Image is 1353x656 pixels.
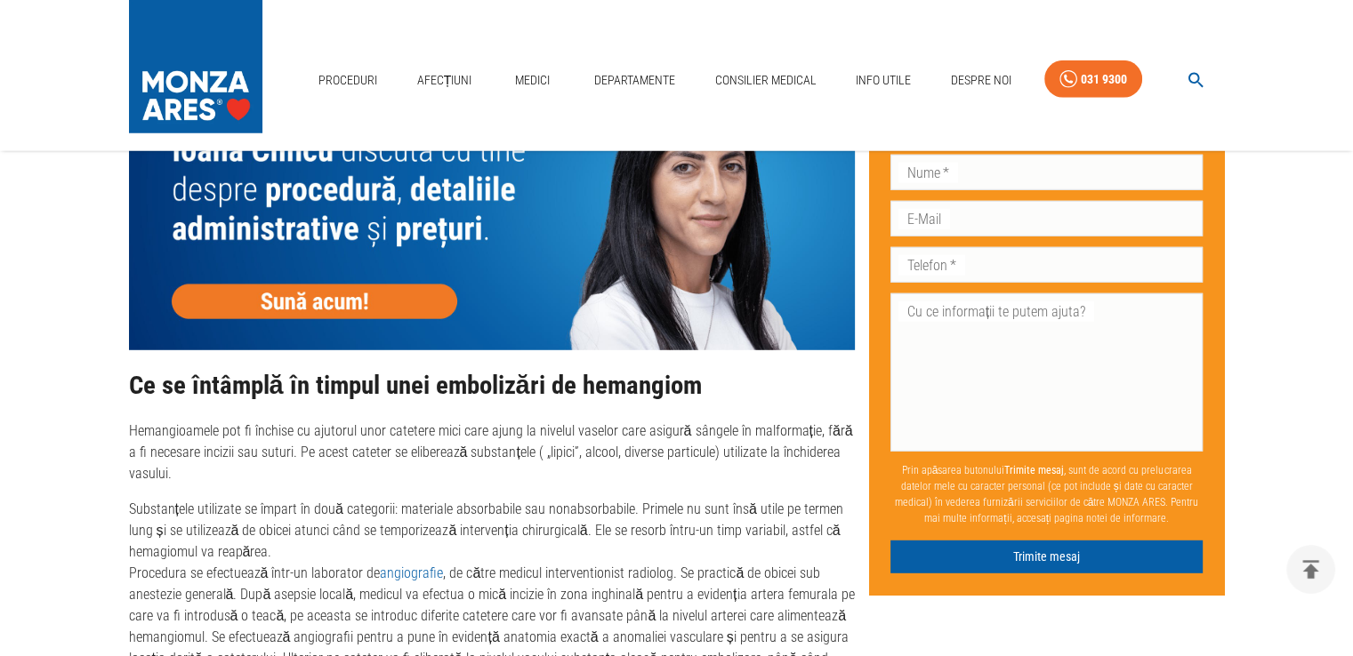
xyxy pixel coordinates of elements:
[1081,68,1127,91] div: 031 9300
[707,62,823,99] a: Consilier Medical
[890,455,1204,533] p: Prin apăsarea butonului , sunt de acord cu prelucrarea datelor mele cu caracter personal (ce pot ...
[1286,545,1335,594] button: delete
[944,62,1019,99] a: Despre Noi
[587,62,682,99] a: Departamente
[1044,60,1142,99] a: 031 9300
[311,62,384,99] a: Proceduri
[129,420,855,484] p: Hemangioamele pot fi închise cu ajutorul unor catetere mici care ajung la nivelul vaselor care as...
[849,62,918,99] a: Info Utile
[1004,464,1064,476] b: Trimite mesaj
[504,62,561,99] a: Medici
[380,564,443,581] a: angiografie
[129,60,855,349] img: null
[129,372,855,400] h2: Ce se întâmplă în timpul unei embolizări de hemangiom
[410,62,479,99] a: Afecțiuni
[890,540,1204,573] button: Trimite mesaj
